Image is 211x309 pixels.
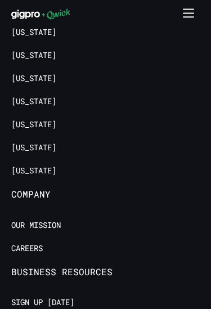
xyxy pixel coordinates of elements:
span: Company [11,189,149,200]
a: [US_STATE] [11,73,56,84]
a: [US_STATE] [11,165,56,176]
a: Sign up [DATE] [11,297,74,308]
a: [US_STATE] [11,142,56,153]
a: [US_STATE] [11,96,56,107]
a: [US_STATE] [11,50,56,61]
a: [US_STATE] [11,119,56,130]
a: Careers [11,243,43,254]
span: Business Resources [11,266,149,277]
a: Our Mission [11,220,61,231]
a: [US_STATE] [11,27,56,38]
